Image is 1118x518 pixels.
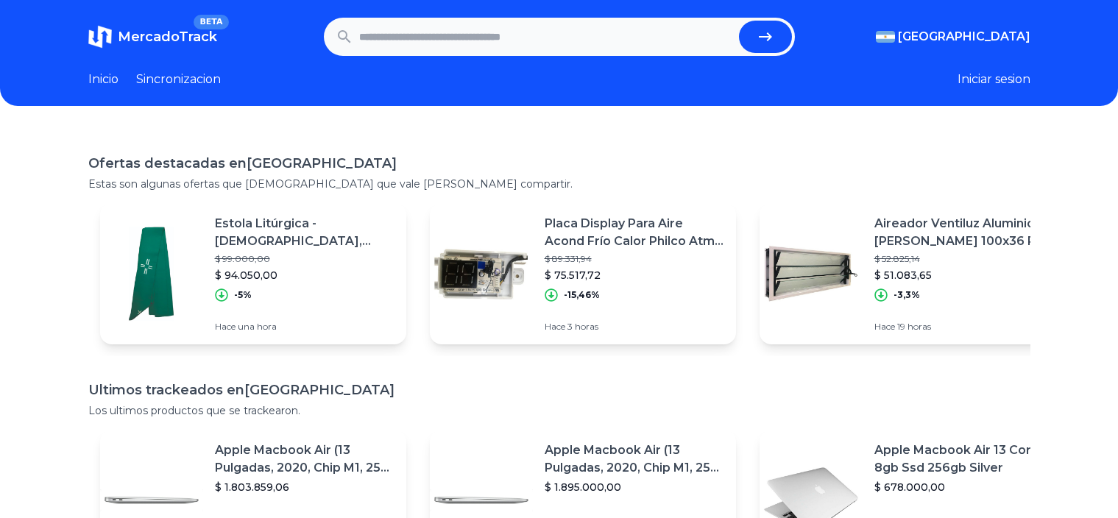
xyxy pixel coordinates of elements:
p: $ 99.000,00 [215,253,395,265]
p: -5% [234,289,252,301]
p: Hace 3 horas [545,321,724,333]
img: Argentina [876,31,895,43]
p: Placa Display Para Aire Acond Frío Calor Philco Atma Siam [545,215,724,250]
img: Featured image [430,222,533,325]
p: Los ultimos productos que se trackearon. [88,403,1030,418]
p: Estola Litúrgica - [DEMOGRAPHIC_DATA], Diaconal [215,215,395,250]
p: Apple Macbook Air 13 Core I5 8gb Ssd 256gb Silver [874,441,1054,477]
p: $ 52.825,14 [874,253,1054,265]
p: $ 94.050,00 [215,268,395,283]
p: Apple Macbook Air (13 Pulgadas, 2020, Chip M1, 256 Gb De Ssd, 8 Gb De Ram) - Plata [215,441,395,477]
img: Featured image [760,222,863,325]
span: BETA [194,15,228,29]
a: Sincronizacion [136,71,221,88]
h1: Ofertas destacadas en [GEOGRAPHIC_DATA] [88,153,1030,174]
button: Iniciar sesion [958,71,1030,88]
a: MercadoTrackBETA [88,25,217,49]
p: -3,3% [894,289,920,301]
p: $ 75.517,72 [545,268,724,283]
p: $ 1.803.859,06 [215,480,395,494]
a: Featured imageAireador Ventiluz Aluminio [PERSON_NAME] 100x36 Reja Y Mosquitero$ 52.825,14$ 51.08... [760,203,1066,344]
p: Aireador Ventiluz Aluminio [PERSON_NAME] 100x36 Reja Y Mosquitero [874,215,1054,250]
h1: Ultimos trackeados en [GEOGRAPHIC_DATA] [88,380,1030,400]
p: -15,46% [564,289,600,301]
button: [GEOGRAPHIC_DATA] [876,28,1030,46]
p: $ 51.083,65 [874,268,1054,283]
img: Featured image [100,222,203,325]
a: Featured imagePlaca Display Para Aire Acond Frío Calor Philco Atma Siam$ 89.331,94$ 75.517,72-15,... [430,203,736,344]
p: Hace una hora [215,321,395,333]
span: MercadoTrack [118,29,217,45]
a: Featured imageEstola Litúrgica - [DEMOGRAPHIC_DATA], Diaconal$ 99.000,00$ 94.050,00-5%Hace una hora [100,203,406,344]
p: Hace 19 horas [874,321,1054,333]
span: [GEOGRAPHIC_DATA] [898,28,1030,46]
a: Inicio [88,71,118,88]
p: $ 678.000,00 [874,480,1054,494]
img: MercadoTrack [88,25,112,49]
p: $ 89.331,94 [545,253,724,265]
p: $ 1.895.000,00 [545,480,724,494]
p: Estas son algunas ofertas que [DEMOGRAPHIC_DATA] que vale [PERSON_NAME] compartir. [88,177,1030,191]
p: Apple Macbook Air (13 Pulgadas, 2020, Chip M1, 256 Gb De Ssd, 8 Gb De Ram) - Plata [545,441,724,477]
